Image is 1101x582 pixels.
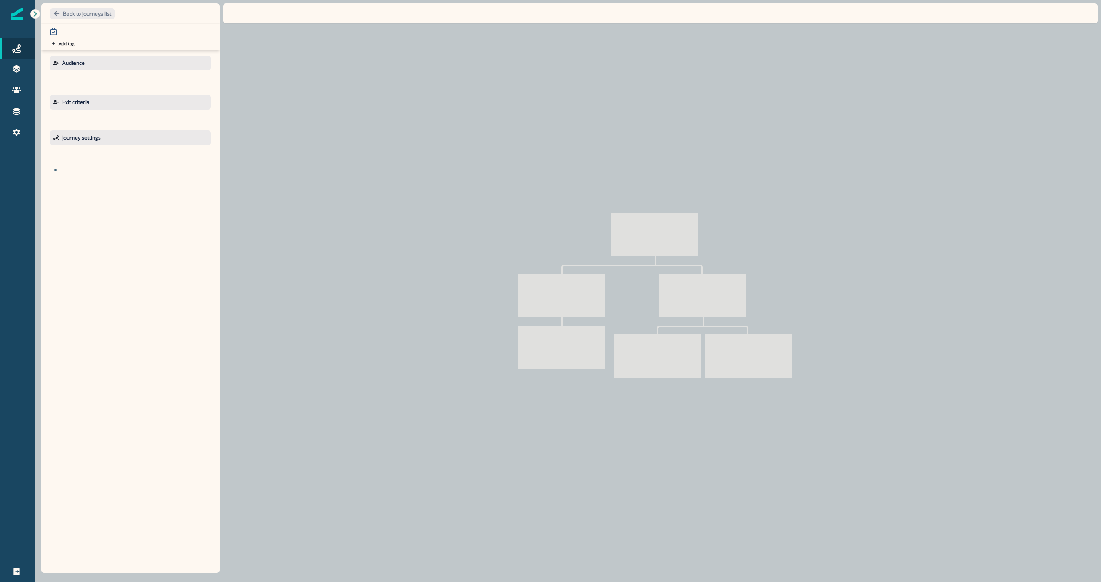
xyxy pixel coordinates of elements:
p: Audience [62,59,85,67]
p: Exit criteria [62,98,90,106]
button: Add tag [50,40,76,47]
p: Journey settings [62,134,101,142]
button: Go back [50,8,115,19]
p: Add tag [59,41,74,46]
p: Back to journeys list [63,10,111,17]
img: Inflection [11,8,23,20]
